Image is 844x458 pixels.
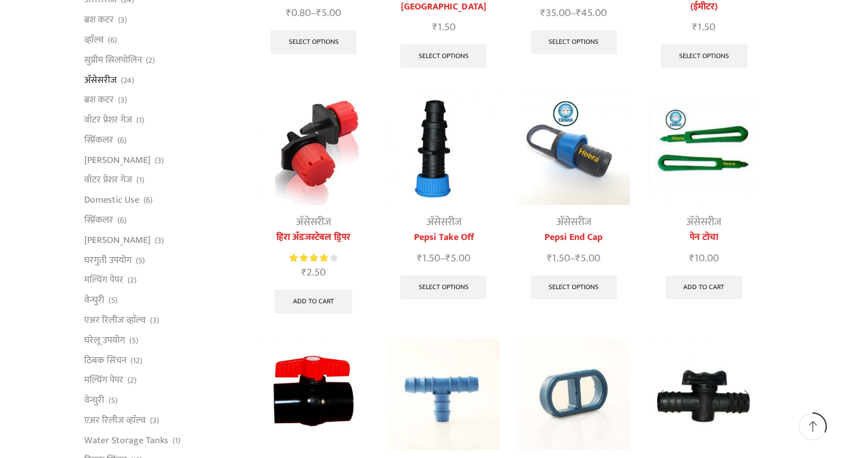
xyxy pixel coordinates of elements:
img: Flow Control Valve [257,338,370,450]
img: pepsi take up [387,93,499,205]
bdi: 5.00 [575,249,600,267]
a: व्हाॅल्व [84,30,104,50]
a: वेन्चुरी [84,390,104,411]
a: Pepsi End Cap [518,230,630,245]
a: वॉटर प्रेशर गेज [84,170,132,190]
span: (2) [146,55,155,66]
a: अ‍ॅसेसरीज [84,70,117,90]
bdi: 45.00 [576,4,607,22]
span: ₹ [692,18,698,36]
span: (6) [144,194,152,206]
a: ठिबक सिंचन [84,350,126,370]
a: घरेलू उपयोग [84,330,125,350]
a: Add to cart: “हिरा अ‍ॅडजस्टेबल ड्रिपर” [275,290,352,313]
span: (5) [136,255,145,267]
a: Select options for “१६ एम.एम. जोईनर” [400,44,487,68]
bdi: 1.50 [432,18,456,36]
span: ₹ [301,264,307,281]
span: ₹ [417,249,422,267]
span: (1) [136,114,144,126]
a: Water Storage Tanks [84,430,168,450]
span: (5) [109,294,117,306]
a: अ‍ॅसेसरीज [686,213,721,231]
img: PEN TOCHA [648,93,760,205]
a: घरगुती उपयोग [84,250,132,270]
span: (2) [128,374,136,386]
bdi: 1.50 [417,249,440,267]
a: [PERSON_NAME] [84,150,151,170]
span: (3) [118,94,127,106]
div: Rated 4.00 out of 5 [289,252,337,264]
span: (5) [109,395,117,406]
img: Pepsi End Cap [518,93,630,205]
span: – [387,251,499,267]
span: (24) [121,75,134,87]
span: ₹ [540,4,546,22]
bdi: 35.00 [540,4,571,22]
img: Heera Adjustable Dripper [257,93,370,205]
a: पेन टोचा [648,230,760,245]
a: Domestic Use [84,190,139,210]
a: अ‍ॅसेसरीज [296,213,331,231]
img: Reducer Tee For Drip Lateral [387,338,499,450]
span: – [518,251,630,267]
a: मल्चिंग पेपर [84,370,123,390]
a: मल्चिंग पेपर [84,270,123,290]
img: Heera Lateral End Cap [518,338,630,450]
a: अ‍ॅसेसरीज [426,213,461,231]
span: ₹ [576,4,581,22]
span: (2) [128,274,136,286]
a: Pepsi Take Off [387,230,499,245]
img: Heera Lateral Joiner Cock [648,338,760,450]
span: (3) [155,235,164,246]
a: एअर रिलीज व्हाॅल्व [84,410,146,430]
a: Select options for “फ्लश व्हाॅल्व” [531,30,617,54]
span: ₹ [575,249,581,267]
span: (6) [117,214,126,226]
a: Select options for “Pepsi Take Off” [400,276,487,299]
span: (3) [155,155,164,166]
a: अ‍ॅसेसरीज [556,213,591,231]
span: (12) [130,355,142,367]
a: हिरा अ‍ॅडजस्टेबल ड्रिपर [257,230,370,245]
span: (1) [136,174,144,186]
a: Add to cart: “पेन टोचा” [665,276,743,299]
a: [PERSON_NAME] [84,230,151,250]
span: ₹ [316,4,321,22]
span: Rated out of 5 [289,252,328,264]
bdi: 5.00 [445,249,470,267]
bdi: 2.50 [301,264,326,281]
bdi: 5.00 [316,4,341,22]
a: ब्रश कटर [84,90,114,110]
span: (6) [108,34,117,46]
span: (3) [150,315,159,326]
a: एअर रिलीज व्हाॅल्व [84,310,146,330]
a: Select options for “हिरा टेक-अप” [270,30,357,54]
a: स्प्रिंकलर [84,210,113,230]
span: ₹ [286,4,291,22]
a: वॉटर प्रेशर गेज [84,110,132,130]
a: स्प्रिंकलर [84,130,113,150]
a: Select options for “Pepsi End Cap” [531,276,617,299]
bdi: 1.50 [692,18,715,36]
span: ₹ [445,249,451,267]
a: Select options for “हिरा ओनलाईन ड्रीपर (ईमीटर)” [661,44,747,68]
bdi: 0.80 [286,4,311,22]
bdi: 1.50 [547,249,570,267]
a: वेन्चुरी [84,290,104,310]
span: ₹ [547,249,552,267]
span: (3) [118,14,127,26]
span: ₹ [689,249,695,267]
span: (3) [150,415,159,427]
span: – [518,5,630,21]
span: (5) [129,335,138,347]
bdi: 10.00 [689,249,719,267]
span: (1) [173,435,180,447]
a: ब्रश कटर [84,10,114,30]
span: – [257,5,370,21]
a: सुप्रीम सिलपोलिन [84,50,142,70]
span: ₹ [432,18,438,36]
span: (6) [117,134,126,146]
